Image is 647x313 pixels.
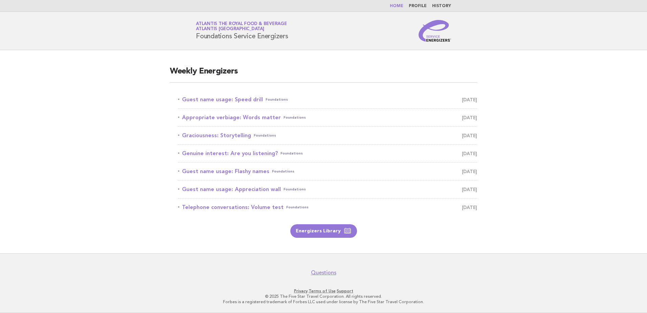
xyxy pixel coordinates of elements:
[266,95,288,104] span: Foundations
[284,113,306,122] span: Foundations
[462,113,477,122] span: [DATE]
[462,185,477,194] span: [DATE]
[170,66,477,83] h2: Weekly Energizers
[178,149,477,158] a: Genuine interest: Are you listening?Foundations [DATE]
[390,4,403,8] a: Home
[462,203,477,212] span: [DATE]
[337,289,353,293] a: Support
[254,131,276,140] span: Foundations
[178,203,477,212] a: Telephone conversations: Volume testFoundations [DATE]
[309,289,336,293] a: Terms of Use
[116,299,531,305] p: Forbes is a registered trademark of Forbes LLC used under license by The Five Star Travel Corpora...
[196,27,264,32] span: Atlantis [GEOGRAPHIC_DATA]
[196,22,288,40] h1: Foundations Service Energizers
[462,149,477,158] span: [DATE]
[462,167,477,176] span: [DATE]
[178,167,477,176] a: Guest name usage: Flashy namesFoundations [DATE]
[294,289,308,293] a: Privacy
[409,4,427,8] a: Profile
[272,167,294,176] span: Foundations
[432,4,451,8] a: History
[281,149,303,158] span: Foundations
[178,113,477,122] a: Appropriate verbiage: Words matterFoundations [DATE]
[290,224,357,238] a: Energizers Library
[419,20,451,42] img: Service Energizers
[286,203,309,212] span: Foundations
[462,95,477,104] span: [DATE]
[178,185,477,194] a: Guest name usage: Appreciation wallFoundations [DATE]
[116,288,531,294] p: · ·
[178,95,477,104] a: Guest name usage: Speed drillFoundations [DATE]
[178,131,477,140] a: Graciousness: StorytellingFoundations [DATE]
[116,294,531,299] p: © 2025 The Five Star Travel Corporation. All rights reserved.
[196,22,287,31] a: Atlantis the Royal Food & BeverageAtlantis [GEOGRAPHIC_DATA]
[462,131,477,140] span: [DATE]
[311,269,336,276] a: Questions
[284,185,306,194] span: Foundations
